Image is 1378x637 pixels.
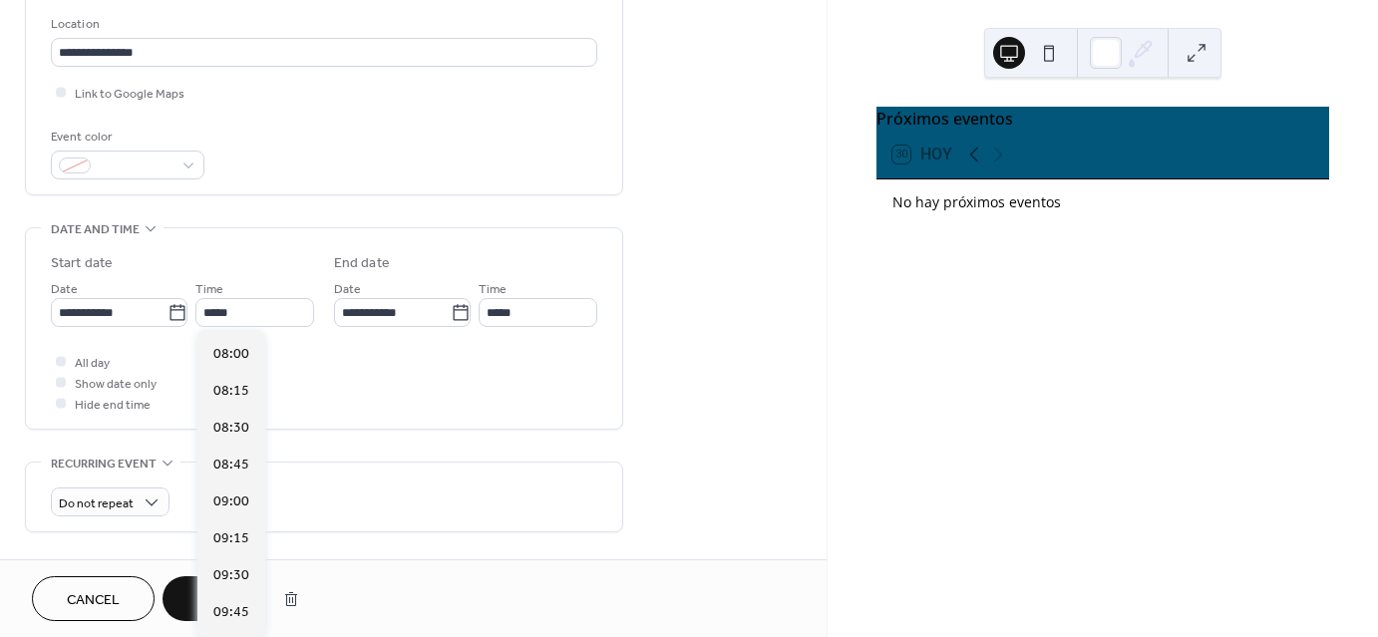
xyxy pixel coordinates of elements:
span: Do not repeat [59,492,134,515]
span: Date [51,279,78,300]
span: 09:45 [213,602,249,623]
span: Recurring event [51,454,157,475]
button: Save [163,576,265,621]
span: Time [479,279,507,300]
span: Time [195,279,223,300]
span: 08:00 [213,344,249,365]
div: Event color [51,127,200,148]
span: 09:15 [213,528,249,549]
div: End date [334,253,390,274]
span: Event image [51,556,129,577]
span: 09:30 [213,565,249,586]
span: 08:30 [213,418,249,439]
span: 08:15 [213,381,249,402]
span: 09:00 [213,491,249,512]
span: 08:45 [213,455,249,476]
span: Hide end time [75,395,151,416]
div: No hay próximos eventos [892,191,1313,212]
span: Show date only [75,374,157,395]
span: Cancel [67,590,120,611]
div: Location [51,14,593,35]
span: Link to Google Maps [75,84,184,105]
span: All day [75,353,110,374]
span: Date and time [51,219,140,240]
div: Start date [51,253,113,274]
div: Próximos eventos [876,107,1329,131]
span: Date [334,279,361,300]
button: Cancel [32,576,155,621]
